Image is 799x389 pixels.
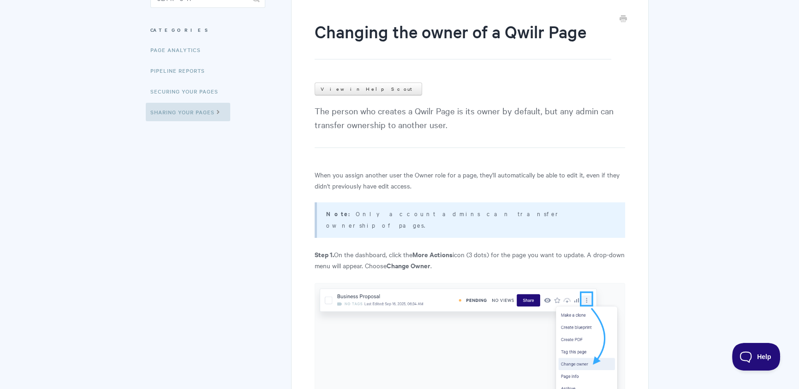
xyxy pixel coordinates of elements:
[412,249,453,259] strong: More Actions
[150,61,212,80] a: Pipeline reports
[315,20,611,59] h1: Changing the owner of a Qwilr Page
[150,82,225,100] a: Securing Your Pages
[146,103,230,121] a: Sharing Your Pages
[732,343,781,371] iframe: Toggle Customer Support
[326,209,356,218] strong: Note:
[315,249,625,271] p: On the dashboard, click the icon (3 dots) for the page you want to update. A drop-down menu will ...
[315,83,422,95] a: View in Help Scout
[387,260,430,270] strong: Change Owner
[326,208,614,230] p: Only account admins can transfer ownership of pages.
[150,41,208,59] a: Page Analytics
[150,22,265,38] h3: Categories
[315,169,625,191] p: When you assign another user the Owner role for a page, they'll automatically be able to edit it,...
[315,104,625,148] p: The person who creates a Qwilr Page is its owner by default, but any admin can transfer ownership...
[315,249,334,259] strong: Step 1.
[620,14,627,24] a: Print this Article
